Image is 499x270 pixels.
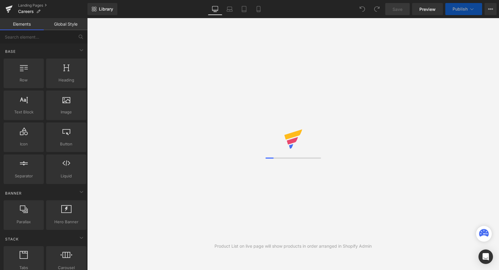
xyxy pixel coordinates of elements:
a: Mobile [251,3,266,15]
span: Save [393,6,402,12]
span: Parallax [5,219,42,225]
a: Desktop [208,3,222,15]
a: Landing Pages [18,3,87,8]
a: New Library [87,3,117,15]
span: Row [5,77,42,83]
span: Image [48,109,84,115]
span: Icon [5,141,42,147]
span: Liquid [48,173,84,179]
span: Heading [48,77,84,83]
div: Open Intercom Messenger [478,249,493,264]
span: Text Block [5,109,42,115]
span: Library [99,6,113,12]
button: Redo [371,3,383,15]
span: Hero Banner [48,219,84,225]
span: Banner [5,190,22,196]
span: Stack [5,236,19,242]
button: Publish [445,3,482,15]
a: Global Style [44,18,87,30]
span: Separator [5,173,42,179]
button: Undo [356,3,368,15]
a: Laptop [222,3,237,15]
a: Preview [412,3,443,15]
a: Tablet [237,3,251,15]
span: Base [5,49,16,54]
button: More [485,3,497,15]
div: Product List on live page will show products in order arranged in Shopify Admin [215,243,372,249]
span: Button [48,141,84,147]
span: Careers [18,9,34,14]
span: Publish [453,7,468,11]
span: Preview [419,6,436,12]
